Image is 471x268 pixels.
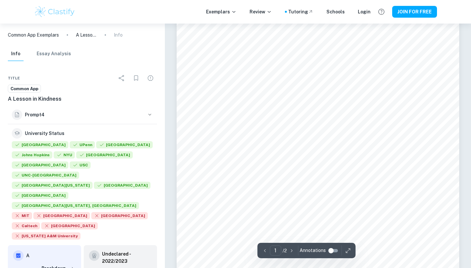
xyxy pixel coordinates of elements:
[288,8,313,15] a: Tutoring
[8,95,157,103] h6: A Lesson in Kindness
[54,151,75,160] div: Accepted: New York University
[94,182,150,189] span: [GEOGRAPHIC_DATA]
[37,47,71,61] button: Essay Analysis
[12,232,80,240] span: [US_STATE] A&M University
[12,172,79,180] div: Accepted: University of North Carolina at Chapel Hill
[12,172,79,179] span: UNC-[GEOGRAPHIC_DATA]
[114,31,123,39] p: Info
[250,8,272,15] p: Review
[96,141,153,150] div: Accepted: Princeton University
[12,161,68,170] div: Accepted: Brown University
[12,192,68,199] span: [GEOGRAPHIC_DATA]
[25,111,144,118] h6: Prompt 4
[12,141,68,150] div: Accepted: Stanford University
[12,222,40,229] span: Caltech
[12,151,52,160] div: Accepted: Johns Hopkins University
[130,72,143,85] div: Bookmark
[12,141,68,148] span: [GEOGRAPHIC_DATA]
[41,222,98,229] span: [GEOGRAPHIC_DATA]
[70,141,95,150] div: Accepted: University of Pennsylvania
[115,72,128,85] div: Share
[25,130,64,137] h6: University Status
[8,86,41,92] span: Common App
[70,141,95,148] span: UPenn
[12,212,32,221] div: Rejected: Massachusetts Institute of Technology
[8,31,59,39] a: Common App Exemplars
[102,250,152,265] a: Undeclared - 2022/2023
[34,5,76,18] img: Clastify logo
[8,47,24,61] button: Info
[8,106,157,124] button: Prompt4
[326,8,345,15] a: Schools
[358,8,371,15] a: Login
[12,161,68,169] span: [GEOGRAPHIC_DATA]
[91,212,148,219] span: [GEOGRAPHIC_DATA]
[12,182,93,189] span: [GEOGRAPHIC_DATA][US_STATE]
[33,212,90,221] div: Rejected: Harvard University
[283,247,287,254] p: / 2
[392,6,437,18] button: JOIN FOR FREE
[300,247,326,254] span: Annotations
[12,182,93,191] div: Accepted: University of Florida
[376,6,387,17] button: Help and Feedback
[33,212,90,219] span: [GEOGRAPHIC_DATA]
[76,31,97,39] p: A Lesson in Kindness
[54,151,75,159] span: NYU
[12,202,139,211] div: Accepted: University of California, San Francisco
[8,75,20,81] span: Title
[76,151,133,159] span: [GEOGRAPHIC_DATA]
[206,8,236,15] p: Exemplars
[12,212,32,219] span: MIT
[12,192,68,201] div: Accepted: Vanderbilt University
[8,85,41,93] a: Common App
[70,161,91,169] span: USC
[76,151,133,160] div: Accepted: Carnegie Mellon University
[144,72,157,85] div: Report issue
[12,151,52,159] span: Johns Hopkins
[91,212,148,221] div: Rejected: University of California, Berkeley
[12,232,80,241] div: Rejected: Texas A&M University
[12,222,40,231] div: Rejected: California Institute of Technology
[12,202,139,209] span: [GEOGRAPHIC_DATA][US_STATE], [GEOGRAPHIC_DATA]
[96,141,153,148] span: [GEOGRAPHIC_DATA]
[26,252,76,259] h6: A
[70,161,91,170] div: Accepted: University of Southern California
[41,222,98,231] div: Rejected: Columbia University
[94,182,150,191] div: Accepted: Emory University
